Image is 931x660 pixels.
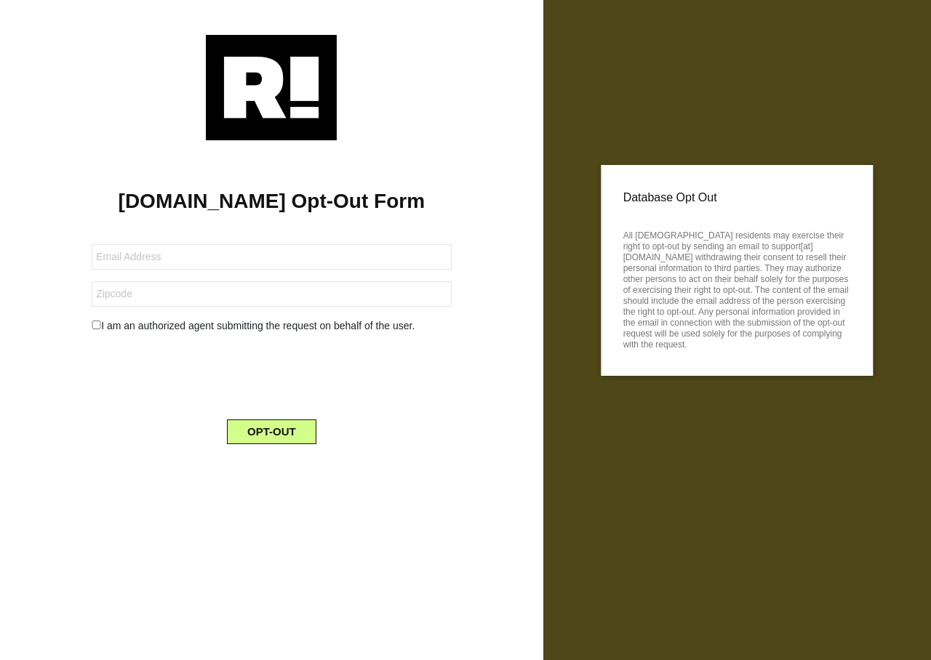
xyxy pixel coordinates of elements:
[161,345,382,402] iframe: reCAPTCHA
[206,35,337,140] img: Retention.com
[22,189,522,214] h1: [DOMAIN_NAME] Opt-Out Form
[623,187,851,209] p: Database Opt Out
[623,226,851,350] p: All [DEMOGRAPHIC_DATA] residents may exercise their right to opt-out by sending an email to suppo...
[92,281,451,307] input: Zipcode
[81,318,462,334] div: I am an authorized agent submitting the request on behalf of the user.
[227,419,316,444] button: OPT-OUT
[92,244,451,270] input: Email Address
